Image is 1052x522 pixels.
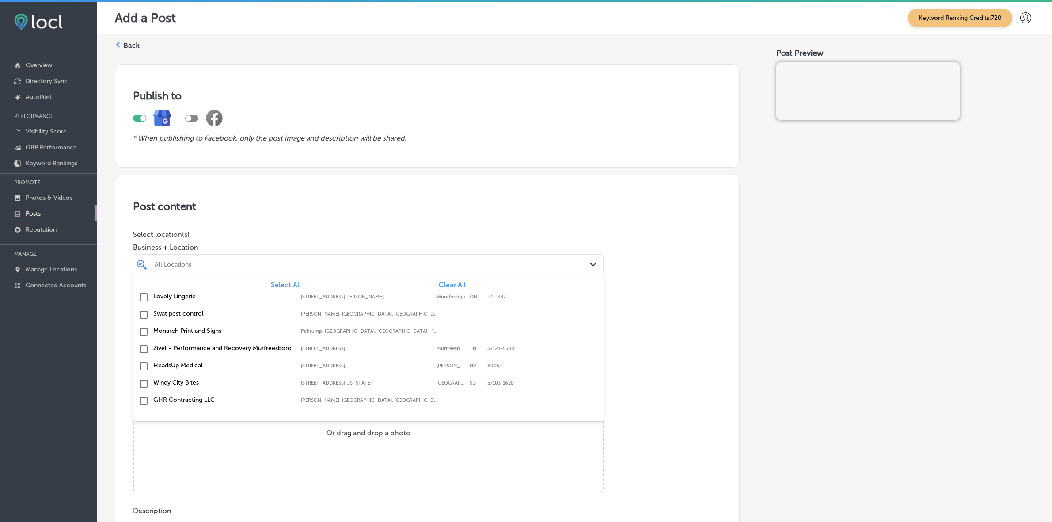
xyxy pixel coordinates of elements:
[301,380,433,386] label: 114 N Indiana Ave
[470,380,483,386] label: SD
[153,344,292,352] label: Zivel - Performance and Recovery Murfreesboro
[437,380,465,386] label: Sioux Falls
[470,294,483,300] label: ON
[123,41,140,50] label: Back
[26,77,68,85] p: Directory Sync
[437,363,465,369] label: Henderson
[133,230,604,239] p: Select location(s)
[26,93,52,101] p: AutoPilot
[301,294,433,300] label: 7600 Weston Rd Unit 41
[26,194,72,202] p: Photos & Videos
[133,200,722,213] h3: Post content
[26,210,41,217] p: Posts
[301,311,440,317] label: Gilliam, LA, USA | Hosston, LA, USA | Eastwood, LA, USA | Blanchard, LA, USA | Shreveport, LA, US...
[26,282,86,289] p: Connected Accounts
[437,294,465,300] label: Woodbridge
[470,363,483,369] label: NV
[26,144,77,151] p: GBP Performance
[153,327,292,335] label: Monarch Print and Signs
[153,310,292,317] label: Swat pest control
[301,346,433,351] label: 1144 Fortress Blvd Suite E
[153,362,292,369] label: HeadsUp Medical
[133,507,171,515] label: Description
[487,346,514,351] label: 37128-5588
[26,226,57,233] p: Reputation
[153,379,292,386] label: Windy City Bites
[487,294,506,300] label: L4L 8B7
[301,397,440,403] label: Troy, IL, USA | Godfrey, IL, USA | Madison, IL, USA | Bethalto, IL, USA | Maryville, IL, USA | St...
[301,363,433,369] label: 2610 W Horizon Ridge Pkwy #103;
[115,11,176,25] p: Add a Post
[26,160,77,167] p: Keyword Rankings
[26,61,52,69] p: Overview
[26,266,77,273] p: Manage Locations
[487,380,514,386] label: 57103-1628
[470,346,483,351] label: TN
[133,89,722,102] h3: Publish to
[439,281,466,289] span: Clear All
[487,363,502,369] label: 89052
[153,293,292,300] label: Lovely Lingerie
[133,243,604,251] span: Business + Location
[301,328,440,334] label: Pahrump, NV, USA | Whitney, NV, USA | Mesquite, NV, USA | Paradise, NV, USA | Henderson, NV, USA ...
[133,134,406,142] i: * When publishing to Facebook, only the post image and description will be shared.
[155,260,591,268] div: All Locations
[14,14,63,30] img: fda3e92497d09a02dc62c9cd864e3231.png
[776,48,1034,58] div: Post Preview
[323,403,414,442] label: Or drag and drop a photo
[271,281,301,289] span: Select All
[437,346,465,351] label: Murfreesboro
[153,396,292,404] label: GHR Contracting LLC
[908,9,1012,27] span: Keyword Ranking Credits: 720
[26,128,67,135] p: Visibility Score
